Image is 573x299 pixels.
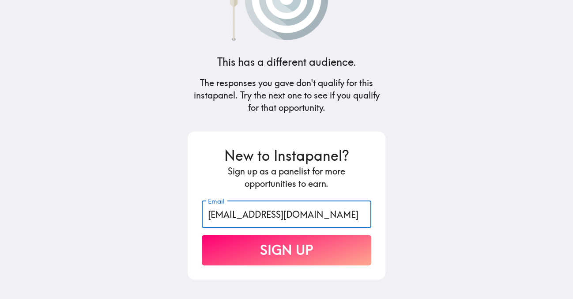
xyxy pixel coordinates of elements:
[202,165,371,190] h5: Sign up as a panelist for more opportunities to earn.
[202,235,371,265] button: Sign Up
[217,55,356,70] h4: This has a different audience.
[208,197,225,206] label: Email
[202,146,371,166] h3: New to Instapanel?
[188,77,385,114] h5: The responses you gave don't qualify for this instapanel. Try the next one to see if you qualify ...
